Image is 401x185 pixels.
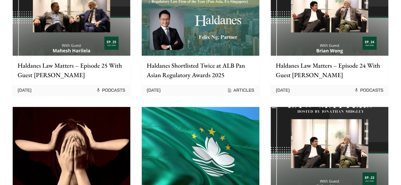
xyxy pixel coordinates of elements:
[18,87,32,93] time: [DATE]
[96,87,125,93] span: Podcasts
[276,61,383,80] p: Haldanes Law Matters – Episode 24 With Guest [PERSON_NAME]
[227,87,254,93] span: Articles
[147,61,254,80] p: Haldanes Shortlisted Twice at ALB Pan Asian Regulatory Awards 2025
[18,61,125,80] p: Haldanes Law Matters – Episode 25 With Guest [PERSON_NAME]
[276,87,290,93] time: [DATE]
[354,87,383,93] span: Podcasts
[147,87,161,93] time: [DATE]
